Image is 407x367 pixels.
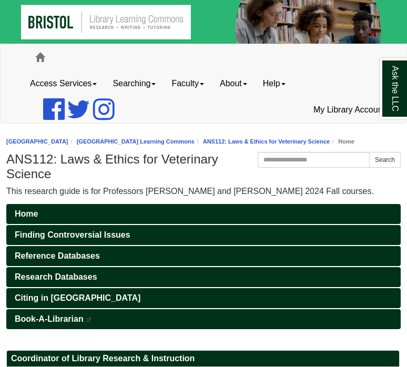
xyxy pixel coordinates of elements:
[15,230,130,239] span: Finding Controversial Issues
[369,152,401,168] button: Search
[6,204,401,224] a: Home
[6,225,401,245] a: Finding Controversial Issues
[15,251,100,260] span: Reference Databases
[6,288,401,308] a: Citing in [GEOGRAPHIC_DATA]
[22,70,105,97] a: Access Services
[7,351,399,367] h2: Coordinator of Library Research & Instruction
[164,70,212,97] a: Faculty
[15,314,84,323] span: Book-A-Librarian
[6,309,401,329] a: Book-A-Librarian
[306,97,393,123] a: My Library Account
[15,272,97,281] span: Research Databases
[330,137,354,147] li: Home
[86,318,92,322] i: This link opens in a new window
[6,246,401,266] a: Reference Databases
[255,70,293,97] a: Help
[203,138,330,145] a: ANS112: Laws & Ethics for Veterinary Science
[6,138,68,145] a: [GEOGRAPHIC_DATA]
[212,70,255,97] a: About
[6,152,401,181] h1: ANS112: Laws & Ethics for Veterinary Science
[15,293,140,302] span: Citing in [GEOGRAPHIC_DATA]
[105,70,164,97] a: Searching
[77,138,195,145] a: [GEOGRAPHIC_DATA] Learning Commons
[6,187,374,196] span: This research guide is for Professors [PERSON_NAME] and [PERSON_NAME] 2024 Fall courses.
[6,137,401,147] nav: breadcrumb
[15,209,38,218] span: Home
[6,267,401,287] a: Research Databases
